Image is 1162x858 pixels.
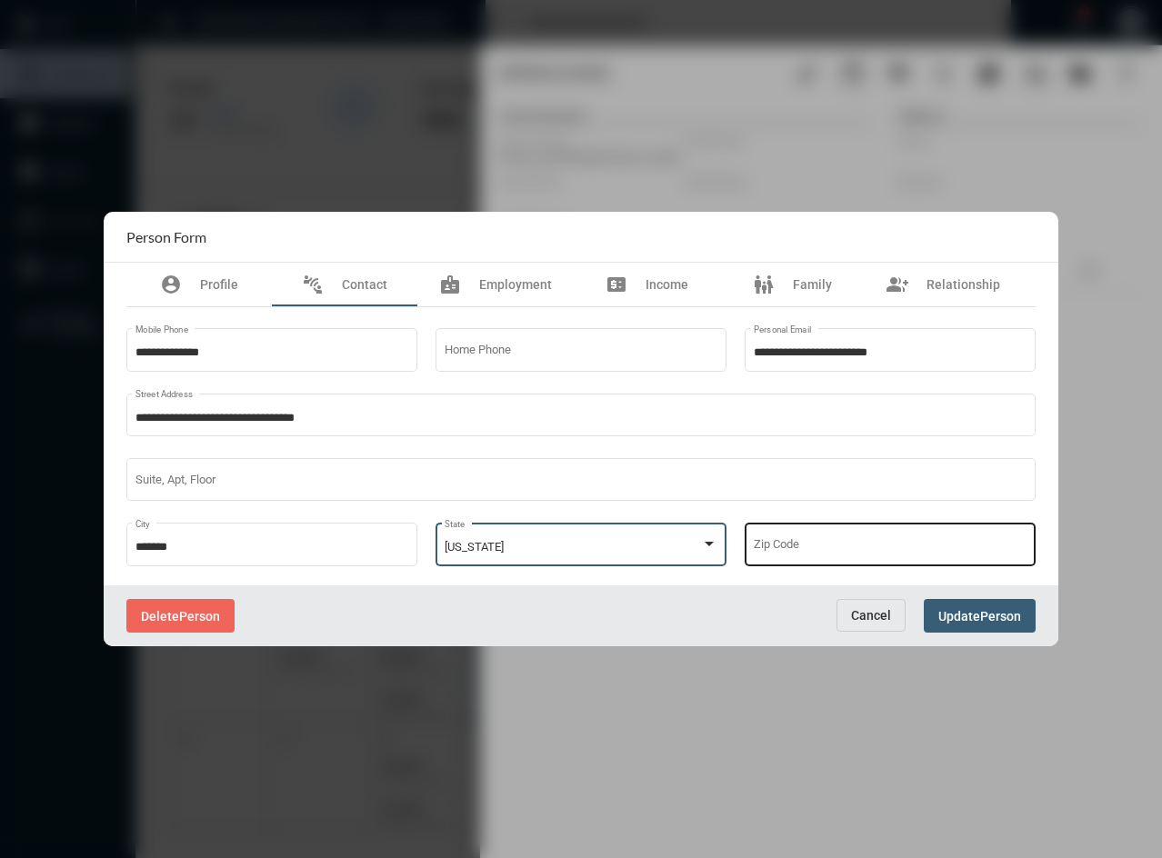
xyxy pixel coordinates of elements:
[141,609,179,624] span: Delete
[851,608,891,623] span: Cancel
[938,609,980,624] span: Update
[342,277,387,292] span: Contact
[836,599,906,632] button: Cancel
[753,274,775,295] mat-icon: family_restroom
[479,277,552,292] span: Employment
[302,274,324,295] mat-icon: connect_without_contact
[927,277,1000,292] span: Relationship
[200,277,238,292] span: Profile
[646,277,688,292] span: Income
[887,274,908,295] mat-icon: group_add
[793,277,832,292] span: Family
[445,540,504,554] span: [US_STATE]
[439,274,461,295] mat-icon: badge
[126,599,235,633] button: DeletePerson
[160,274,182,295] mat-icon: account_circle
[126,228,206,245] h2: Person Form
[179,609,220,624] span: Person
[924,599,1036,633] button: UpdatePerson
[980,609,1021,624] span: Person
[606,274,627,295] mat-icon: price_change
